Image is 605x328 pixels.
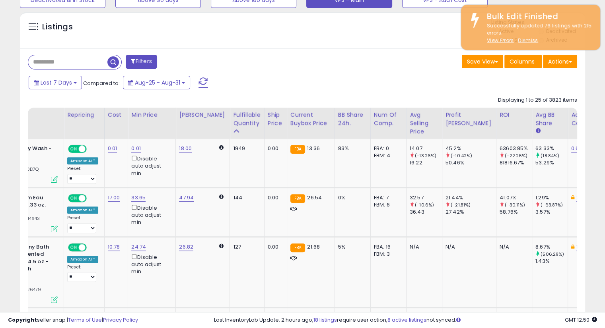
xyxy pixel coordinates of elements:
div: 45.2% [445,145,496,152]
div: seller snap | | [8,316,138,324]
span: ON [69,146,79,152]
div: 0% [338,194,364,201]
div: FBM: 4 [374,152,400,159]
small: FBA [290,243,305,252]
div: Current Buybox Price [290,111,331,127]
div: 8.67% [535,243,568,251]
div: Bulk Edit Finished [481,11,594,22]
a: Privacy Policy [103,316,138,324]
small: FBA [290,194,305,203]
div: Additional Cost [571,111,600,127]
div: Fulfillable Quantity [233,111,261,127]
div: Disable auto adjust min [131,203,169,226]
a: 47.94 [179,194,194,202]
div: ROI [500,111,529,119]
a: View Errors [487,37,514,44]
small: (-10.6%) [415,202,434,208]
div: 144 [233,194,258,201]
button: Aug-25 - Aug-31 [123,76,190,89]
div: Profit [PERSON_NAME] [445,111,493,127]
a: 18 listings [313,316,337,324]
span: Compared to: [83,79,120,87]
a: 33.65 [131,194,146,202]
div: 0.00 [268,194,281,201]
div: BB Share 24h. [338,111,367,127]
div: Disable auto adjust min [131,253,169,276]
a: Terms of Use [68,316,102,324]
div: Preset: [67,215,98,233]
u: Dismiss [518,37,538,44]
div: 81816.67% [500,159,532,166]
button: Actions [543,55,577,68]
span: 13.36 [307,145,320,152]
a: 0.60 [571,145,582,152]
small: (-30.11%) [505,202,525,208]
div: 16.22 [410,159,442,166]
div: Avg Selling Price [410,111,439,136]
div: 0.00 [268,145,281,152]
div: 53.29% [535,159,568,166]
span: ON [69,195,79,201]
div: Last InventoryLab Update: 2 hours ago, require user action, not synced. [214,316,597,324]
div: Displaying 1 to 25 of 3823 items [498,96,577,104]
div: Preset: [67,166,98,184]
span: OFF [86,244,98,251]
div: FBA: 7 [374,194,400,201]
div: 36.43 [410,208,442,216]
span: ON [69,244,79,251]
span: Last 7 Days [41,79,72,87]
div: 50.46% [445,159,496,166]
small: (-10.42%) [451,152,472,159]
small: (-63.87%) [541,202,563,208]
div: Avg BB Share [535,111,564,127]
div: [PERSON_NAME] [179,111,226,119]
div: 1.43% [535,258,568,265]
span: Columns [510,58,535,66]
div: 27.42% [445,208,496,216]
button: Save View [462,55,503,68]
div: 41.07% [500,194,532,201]
div: Amazon AI * [67,206,98,214]
small: (-13.26%) [415,152,436,159]
div: Num of Comp. [374,111,403,127]
button: Filters [126,55,157,69]
button: Columns [504,55,542,68]
a: 17.00 [108,194,120,202]
div: 14.07 [410,145,442,152]
a: 24.74 [131,243,146,251]
span: 2025-09-8 12:50 GMT [565,316,597,324]
a: 2.00 [576,194,587,202]
div: Ship Price [268,111,284,127]
small: (-22.26%) [505,152,527,159]
span: Aug-25 - Aug-31 [135,79,180,87]
div: Min Price [131,111,172,119]
span: OFF [86,146,98,152]
div: Disable auto adjust min [131,154,169,177]
a: 26.82 [179,243,193,251]
div: 127 [233,243,258,251]
span: 26.54 [307,194,322,201]
small: (18.84%) [541,152,559,159]
a: 0.01 [131,145,141,152]
span: OFF [86,195,98,201]
a: 0.01 [108,145,117,152]
div: FBM: 6 [374,201,400,208]
div: FBA: 0 [374,145,400,152]
div: 5% [338,243,364,251]
a: 10.78 [108,243,120,251]
div: Preset: [67,264,98,282]
div: Repricing [67,111,101,119]
small: Avg BB Share. [535,127,540,135]
div: Successfully updated 76 listings with 215 errors. [481,22,594,44]
div: 1949 [233,145,258,152]
div: FBA: 16 [374,243,400,251]
div: Cost [108,111,125,119]
div: 32.57 [410,194,442,201]
small: (506.29%) [541,251,564,257]
div: Amazon AI * [67,256,98,263]
a: 18.00 [179,145,192,152]
div: N/A [500,243,526,251]
small: FBA [290,145,305,154]
div: N/A [445,243,490,251]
